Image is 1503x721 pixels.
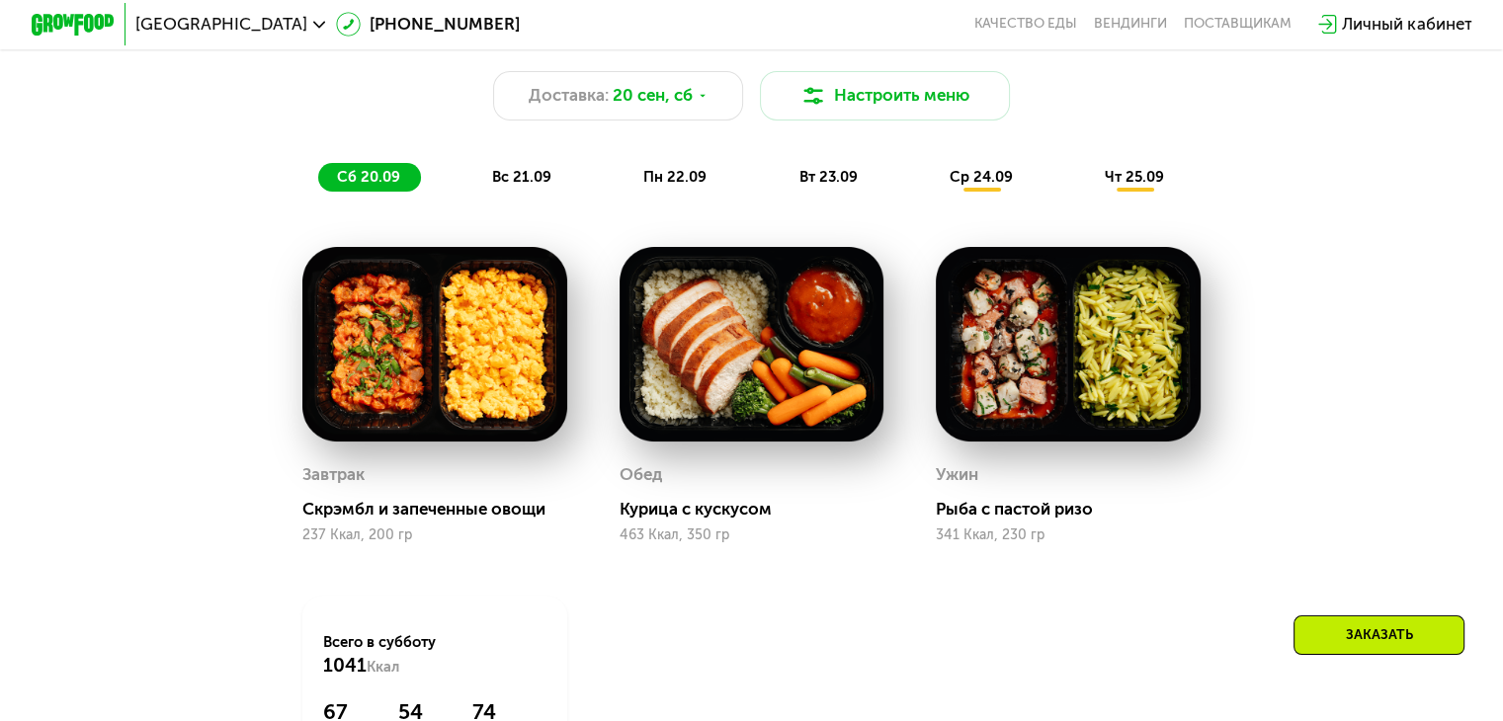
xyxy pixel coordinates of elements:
[798,168,857,186] span: вт 23.09
[643,168,707,186] span: пн 22.09
[620,459,662,491] div: Обед
[620,527,884,543] div: 463 Ккал, 350 гр
[492,168,551,186] span: вс 21.09
[974,16,1077,33] a: Качество еды
[760,71,1011,121] button: Настроить меню
[323,632,545,678] div: Всего в субботу
[1342,12,1471,37] div: Личный кабинет
[1294,615,1464,655] div: Заказать
[336,12,520,37] a: [PHONE_NUMBER]
[613,83,693,108] span: 20 сен, сб
[620,499,900,520] div: Курица с кускусом
[1184,16,1292,33] div: поставщикам
[936,499,1216,520] div: Рыба с пастой ризо
[950,168,1013,186] span: ср 24.09
[529,83,609,108] span: Доставка:
[936,459,978,491] div: Ужин
[323,654,367,677] span: 1041
[1105,168,1164,186] span: чт 25.09
[302,459,365,491] div: Завтрак
[302,527,567,543] div: 237 Ккал, 200 гр
[135,16,307,33] span: [GEOGRAPHIC_DATA]
[302,499,583,520] div: Скрэмбл и запеченные овощи
[1094,16,1167,33] a: Вендинги
[936,527,1201,543] div: 341 Ккал, 230 гр
[337,168,400,186] span: сб 20.09
[367,658,399,676] span: Ккал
